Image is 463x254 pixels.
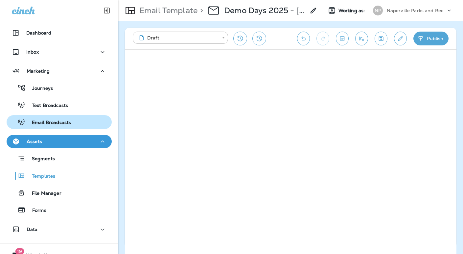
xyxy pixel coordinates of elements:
[7,203,112,217] button: Forms
[375,32,387,45] button: Save
[26,49,39,55] p: Inbox
[137,6,197,15] p: Email Template
[27,68,50,74] p: Marketing
[233,32,247,45] button: Restore from previous version
[355,32,368,45] button: Send test email
[7,169,112,183] button: Templates
[336,32,349,45] button: Toggle preview
[7,151,112,165] button: Segments
[25,173,55,180] p: Templates
[394,32,407,45] button: Edit details
[224,6,306,15] div: Demo Days 2025 - 10/16/25
[7,115,112,129] button: Email Broadcasts
[26,30,51,36] p: Dashboard
[297,32,310,45] button: Undo
[26,208,46,214] p: Forms
[413,32,449,45] button: Publish
[137,35,218,41] div: Draft
[7,135,112,148] button: Assets
[26,86,53,92] p: Journeys
[7,223,112,236] button: Data
[27,139,42,144] p: Assets
[197,6,203,15] p: >
[98,4,116,17] button: Collapse Sidebar
[373,6,383,15] div: NP
[27,227,38,232] p: Data
[7,98,112,112] button: Text Broadcasts
[7,64,112,78] button: Marketing
[7,45,112,59] button: Inbox
[25,120,71,126] p: Email Broadcasts
[25,190,61,197] p: File Manager
[25,156,55,163] p: Segments
[252,32,266,45] button: View Changelog
[25,103,68,109] p: Text Broadcasts
[338,8,366,13] span: Working as:
[224,6,306,15] p: Demo Days 2025 - [DATE]
[7,186,112,200] button: File Manager
[7,81,112,95] button: Journeys
[387,8,443,13] p: Naperville Parks and Rec
[7,26,112,39] button: Dashboard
